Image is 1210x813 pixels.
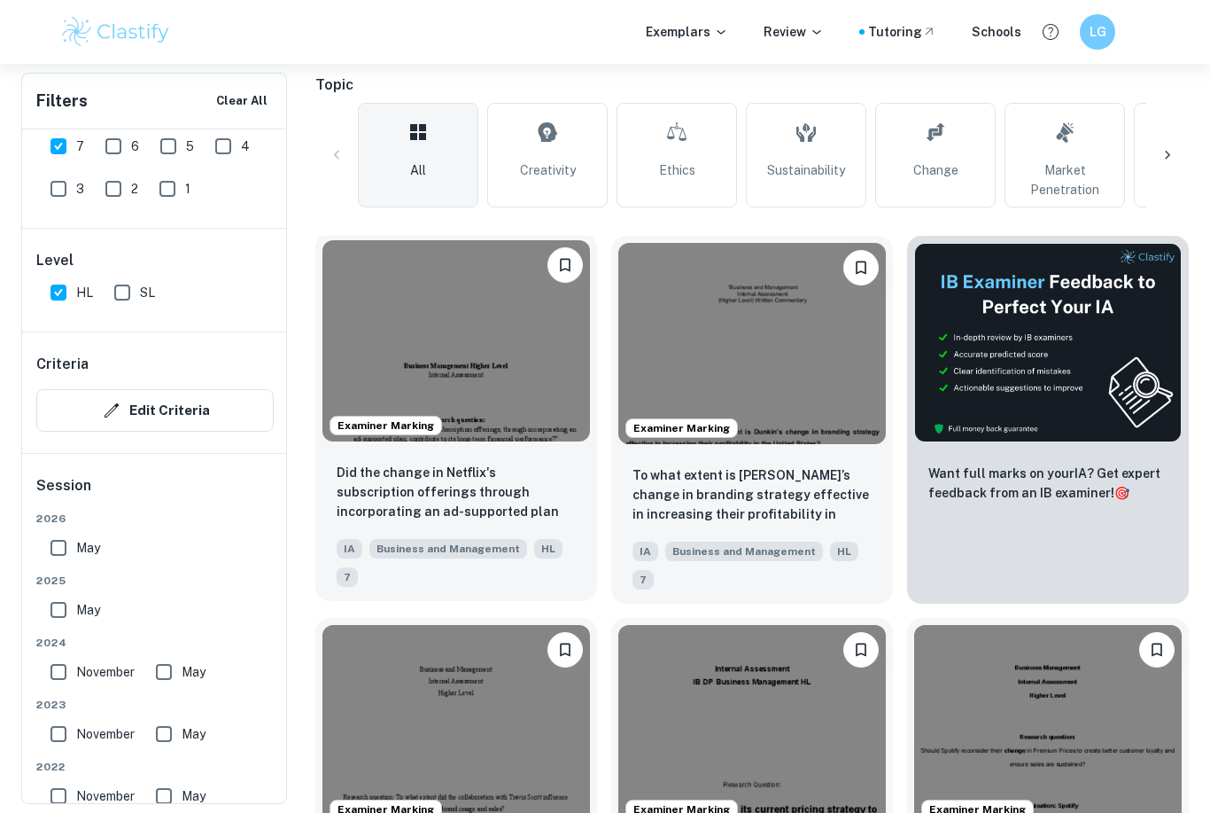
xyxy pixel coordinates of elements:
button: Bookmark [547,247,583,283]
button: Edit Criteria [36,389,274,432]
span: All [410,160,426,180]
h6: LG [1088,22,1108,42]
span: 7 [632,570,654,590]
span: Sustainability [767,160,845,180]
span: Examiner Marking [330,418,441,434]
span: Change [913,160,958,180]
span: May [76,538,100,558]
span: November [76,786,135,806]
span: Examiner Marking [626,420,737,436]
img: Clastify logo [59,14,172,50]
span: November [76,724,135,744]
p: To what extent is Dunkin’s change in branding strategy effective in increasing their profitabilit... [632,465,872,526]
button: Clear All [212,88,272,114]
a: Examiner MarkingBookmarkTo what extent is Dunkin’s change in branding strategy effective in incre... [611,236,893,604]
a: Examiner MarkingBookmarkDid the change in Netflix's subscription offerings through incorporating ... [315,236,597,604]
button: LG [1080,14,1115,50]
span: HL [76,283,93,302]
button: Bookmark [843,250,879,285]
p: Review [764,22,824,42]
span: Ethics [659,160,695,180]
span: 2 [131,179,138,199]
span: November [76,662,135,682]
span: May [182,662,206,682]
span: 2022 [36,759,274,775]
button: Bookmark [547,632,583,668]
span: Market Penetration [1012,160,1117,199]
h6: Filters [36,89,88,113]
span: 2024 [36,635,274,651]
span: HL [534,539,562,559]
button: Help and Feedback [1035,17,1066,47]
img: Business and Management IA example thumbnail: Did the change in Netflix's subscription [322,240,590,442]
button: Bookmark [843,632,879,668]
span: 6 [131,137,139,156]
span: HL [830,542,858,561]
span: 🎯 [1114,486,1129,500]
h6: Criteria [36,354,89,375]
h6: Topic [315,74,1189,96]
span: SL [140,283,155,302]
button: Bookmark [1139,632,1175,668]
a: ThumbnailWant full marks on yourIA? Get expert feedback from an IB examiner! [907,236,1189,604]
span: 4 [241,137,250,156]
span: 2023 [36,697,274,713]
span: IA [632,542,658,561]
a: Tutoring [868,22,936,42]
h6: Session [36,475,274,511]
span: May [182,786,206,806]
p: Exemplars [646,22,728,42]
span: 7 [337,567,358,587]
p: Want full marks on your IA ? Get expert feedback from an IB examiner! [928,464,1167,503]
span: May [182,724,206,744]
img: Business and Management IA example thumbnail: To what extent is Dunkin’s change in bra [618,243,886,444]
span: 3 [76,179,84,199]
span: Business and Management [665,542,823,561]
span: IA [337,539,362,559]
span: 2025 [36,573,274,589]
span: 5 [186,137,194,156]
span: May [76,600,100,620]
span: 7 [76,137,84,156]
a: Schools [972,22,1021,42]
p: Did the change in Netflix's subscription offerings through incorporating an ad-supported plan con... [337,463,576,523]
h6: Level [36,250,274,271]
span: Creativity [520,160,576,180]
img: Thumbnail [914,243,1182,442]
span: 1 [185,179,190,199]
span: Business and Management [369,539,527,559]
span: 2026 [36,511,274,527]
